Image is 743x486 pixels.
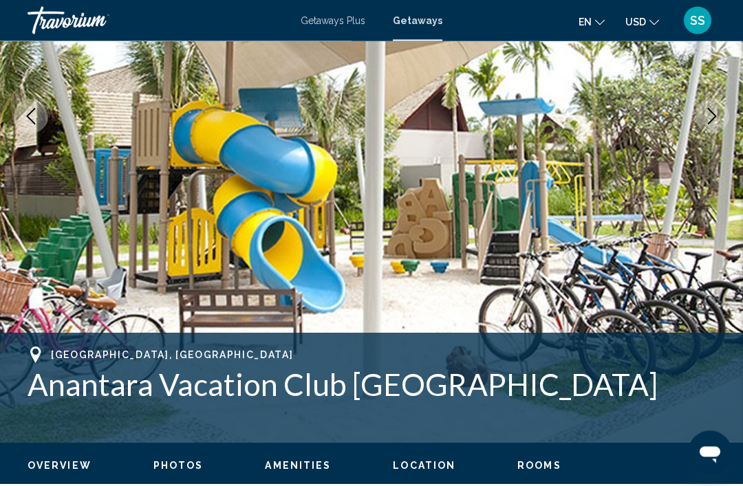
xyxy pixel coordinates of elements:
button: Overview [28,460,91,472]
span: Overview [28,461,91,472]
button: Previous image [14,100,48,134]
span: en [579,16,592,27]
span: SS [690,14,705,27]
button: Change currency [625,12,659,32]
span: Location [393,461,455,472]
iframe: Кнопка запуска окна обмена сообщениями [688,431,732,475]
span: USD [625,16,646,27]
span: Amenities [265,461,331,472]
button: Location [393,460,455,472]
h1: Anantara Vacation Club [GEOGRAPHIC_DATA] [28,367,715,403]
span: Rooms [517,461,561,472]
button: Photos [153,460,204,472]
span: Photos [153,461,204,472]
button: Change language [579,12,605,32]
button: Next image [695,100,729,134]
button: Amenities [265,460,331,472]
a: Getaways Plus [301,15,365,26]
button: User Menu [680,6,715,35]
a: Travorium [28,7,287,34]
a: Getaways [393,15,442,26]
span: [GEOGRAPHIC_DATA], [GEOGRAPHIC_DATA] [51,350,293,361]
button: Rooms [517,460,561,472]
